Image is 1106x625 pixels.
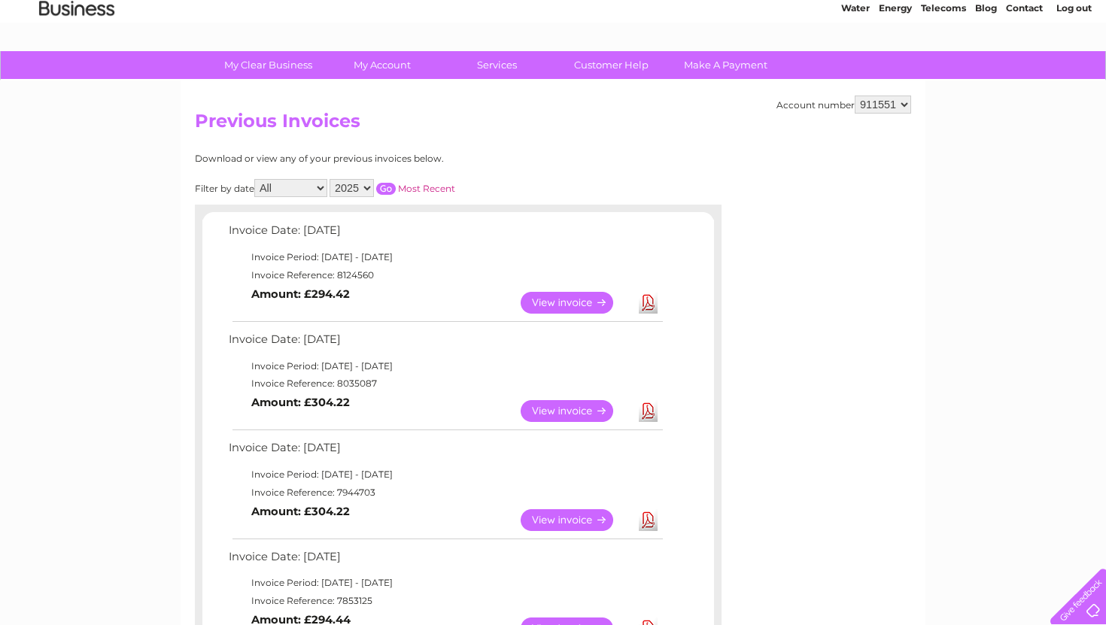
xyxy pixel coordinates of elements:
td: Invoice Period: [DATE] - [DATE] [225,357,665,375]
a: Services [435,51,559,79]
a: View [521,292,631,314]
td: Invoice Period: [DATE] - [DATE] [225,574,665,592]
a: Most Recent [398,183,455,194]
a: Log out [1056,64,1092,75]
td: Invoice Date: [DATE] [225,329,665,357]
div: Filter by date [195,179,590,197]
a: My Clear Business [206,51,330,79]
a: Telecoms [921,64,966,75]
a: Blog [975,64,997,75]
a: Download [639,292,658,314]
div: Download or view any of your previous invoices below. [195,153,590,164]
img: logo.png [38,39,115,85]
a: Water [841,64,870,75]
td: Invoice Period: [DATE] - [DATE] [225,466,665,484]
td: Invoice Reference: 8124560 [225,266,665,284]
td: Invoice Reference: 7944703 [225,484,665,502]
a: Download [639,509,658,531]
b: Amount: £304.22 [251,396,350,409]
div: Account number [776,96,911,114]
a: 0333 014 3131 [822,8,926,26]
td: Invoice Reference: 7853125 [225,592,665,610]
a: Make A Payment [664,51,788,79]
td: Invoice Date: [DATE] [225,547,665,575]
b: Amount: £304.22 [251,505,350,518]
b: Amount: £294.42 [251,287,350,301]
a: Customer Help [549,51,673,79]
td: Invoice Reference: 8035087 [225,375,665,393]
a: View [521,509,631,531]
a: Contact [1006,64,1043,75]
td: Invoice Period: [DATE] - [DATE] [225,248,665,266]
div: Clear Business is a trading name of Verastar Limited (registered in [GEOGRAPHIC_DATA] No. 3667643... [199,8,910,73]
a: View [521,400,631,422]
h2: Previous Invoices [195,111,911,139]
a: Download [639,400,658,422]
td: Invoice Date: [DATE] [225,438,665,466]
td: Invoice Date: [DATE] [225,220,665,248]
a: My Account [321,51,445,79]
a: Energy [879,64,912,75]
